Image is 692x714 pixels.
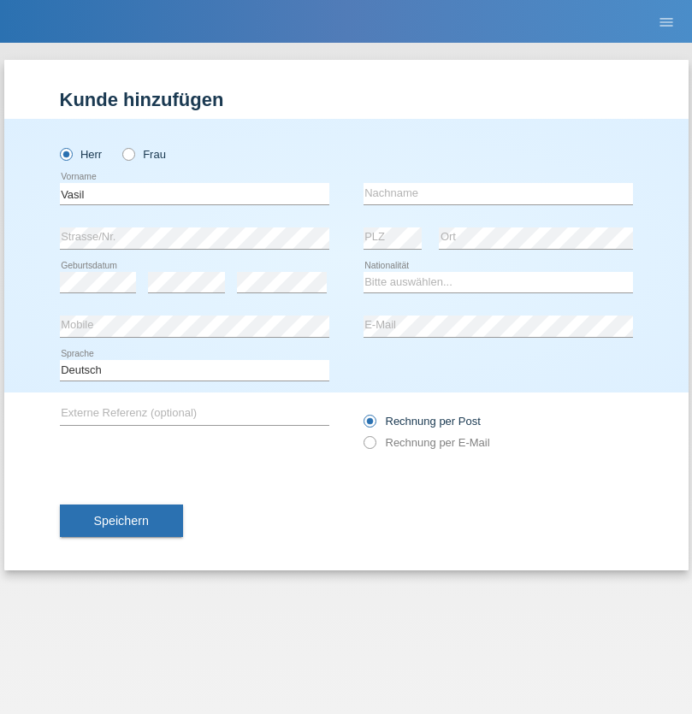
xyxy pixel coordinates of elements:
[364,415,481,428] label: Rechnung per Post
[94,514,149,528] span: Speichern
[60,505,183,537] button: Speichern
[60,148,103,161] label: Herr
[60,89,633,110] h1: Kunde hinzufügen
[364,436,490,449] label: Rechnung per E-Mail
[122,148,166,161] label: Frau
[658,14,675,31] i: menu
[60,148,71,159] input: Herr
[364,415,375,436] input: Rechnung per Post
[122,148,133,159] input: Frau
[649,16,683,27] a: menu
[364,436,375,457] input: Rechnung per E-Mail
